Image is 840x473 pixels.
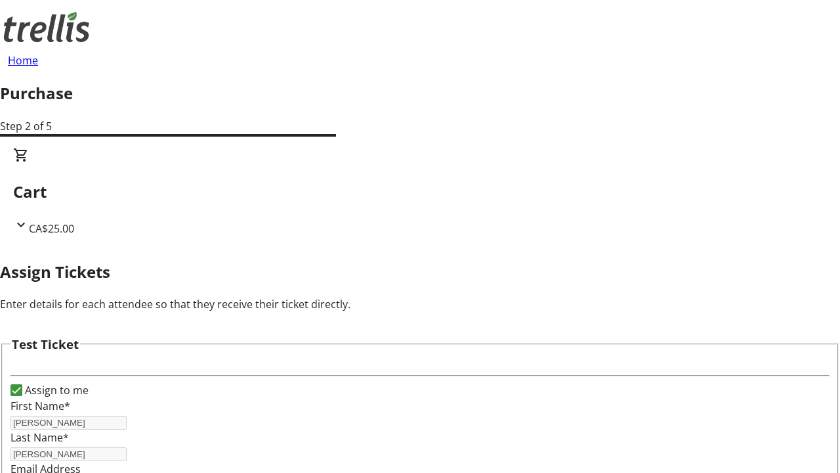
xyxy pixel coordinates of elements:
[13,180,827,204] h2: Cart
[13,147,827,236] div: CartCA$25.00
[29,221,74,236] span: CA$25.00
[10,430,69,445] label: Last Name*
[22,382,89,398] label: Assign to me
[10,399,70,413] label: First Name*
[12,335,79,353] h3: Test Ticket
